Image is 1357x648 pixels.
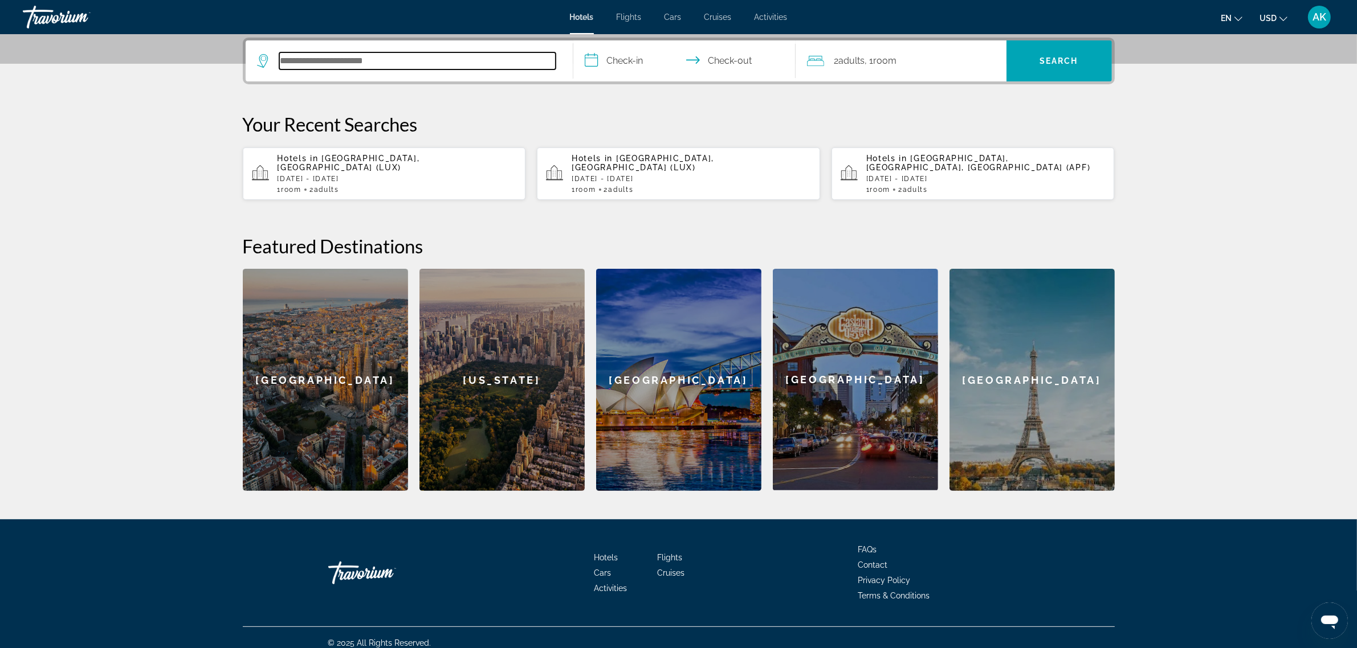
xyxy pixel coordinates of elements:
[870,186,891,194] span: Room
[773,269,938,491] a: San Diego[GEOGRAPHIC_DATA]
[570,13,594,22] a: Hotels
[243,269,408,491] a: Barcelona[GEOGRAPHIC_DATA]
[950,269,1115,491] div: [GEOGRAPHIC_DATA]
[596,269,761,491] div: [GEOGRAPHIC_DATA]
[328,556,442,590] a: Go Home
[243,113,1115,136] p: Your Recent Searches
[572,154,714,172] span: [GEOGRAPHIC_DATA], [GEOGRAPHIC_DATA] (LUX)
[1311,602,1348,639] iframe: Button to launch messaging window
[796,40,1006,81] button: Travelers: 2 adults, 0 children
[278,154,420,172] span: [GEOGRAPHIC_DATA], [GEOGRAPHIC_DATA] (LUX)
[537,147,820,200] button: Hotels in [GEOGRAPHIC_DATA], [GEOGRAPHIC_DATA] (LUX)[DATE] - [DATE]1Room2Adults
[419,269,585,491] div: [US_STATE]
[1006,40,1112,81] button: Search
[278,186,301,194] span: 1
[874,55,897,66] span: Room
[594,553,618,562] a: Hotels
[594,568,611,577] a: Cars
[572,186,596,194] span: 1
[657,568,684,577] a: Cruises
[1313,11,1326,23] span: AK
[839,55,865,66] span: Adults
[865,53,897,69] span: , 1
[604,186,634,194] span: 2
[866,154,1091,172] span: [GEOGRAPHIC_DATA], [GEOGRAPHIC_DATA], [GEOGRAPHIC_DATA] (APF)
[314,186,339,194] span: Adults
[858,545,877,554] a: FAQs
[309,186,339,194] span: 2
[572,154,613,163] span: Hotels in
[243,147,526,200] button: Hotels in [GEOGRAPHIC_DATA], [GEOGRAPHIC_DATA] (LUX)[DATE] - [DATE]1Room2Adults
[1221,14,1232,23] span: en
[419,269,585,491] a: New York[US_STATE]
[279,52,556,69] input: Search hotel destination
[866,154,907,163] span: Hotels in
[281,186,301,194] span: Room
[704,13,732,22] a: Cruises
[834,53,865,69] span: 2
[665,13,682,22] a: Cars
[858,576,911,585] a: Privacy Policy
[617,13,642,22] a: Flights
[596,269,761,491] a: Sydney[GEOGRAPHIC_DATA]
[1040,56,1078,65] span: Search
[858,560,888,569] a: Contact
[858,591,930,600] a: Terms & Conditions
[950,269,1115,491] a: Paris[GEOGRAPHIC_DATA]
[657,553,682,562] a: Flights
[243,269,408,491] div: [GEOGRAPHIC_DATA]
[243,235,1115,257] h2: Featured Destinations
[573,40,796,81] button: Select check in and out date
[1305,5,1334,29] button: User Menu
[832,147,1115,200] button: Hotels in [GEOGRAPHIC_DATA], [GEOGRAPHIC_DATA], [GEOGRAPHIC_DATA] (APF)[DATE] - [DATE]1Room2Adults
[278,154,319,163] span: Hotels in
[1221,10,1242,26] button: Change language
[903,186,928,194] span: Adults
[278,175,517,183] p: [DATE] - [DATE]
[1260,10,1287,26] button: Change currency
[608,186,633,194] span: Adults
[755,13,788,22] a: Activities
[866,186,890,194] span: 1
[328,638,431,647] span: © 2025 All Rights Reserved.
[23,2,137,32] a: Travorium
[866,175,1106,183] p: [DATE] - [DATE]
[1260,14,1277,23] span: USD
[572,175,811,183] p: [DATE] - [DATE]
[246,40,1112,81] div: Search widget
[576,186,596,194] span: Room
[898,186,928,194] span: 2
[773,269,938,490] div: [GEOGRAPHIC_DATA]
[594,584,627,593] a: Activities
